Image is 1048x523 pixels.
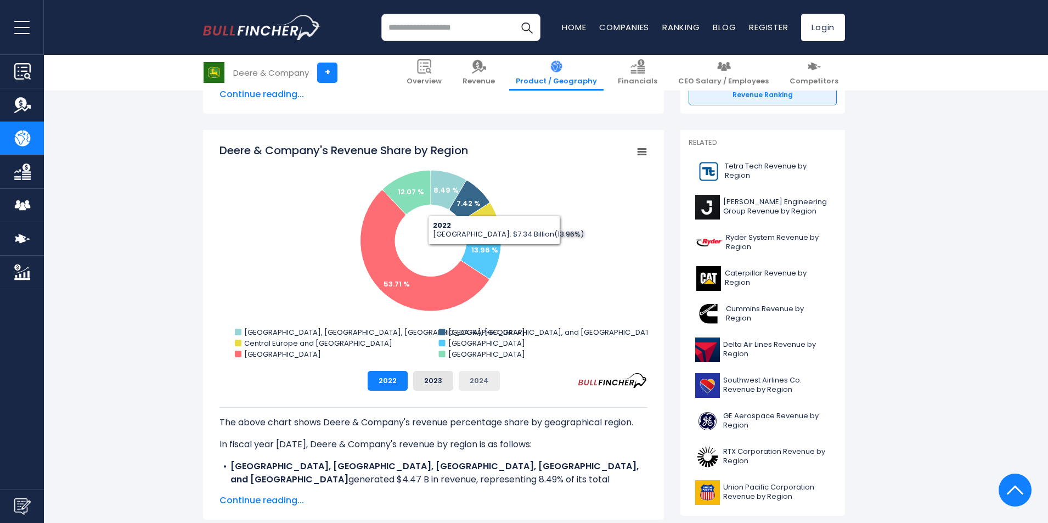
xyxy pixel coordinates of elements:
[317,63,337,83] a: +
[219,88,647,101] span: Continue reading...
[689,156,837,187] a: Tetra Tech Revenue by Region
[230,460,639,486] b: [GEOGRAPHIC_DATA], [GEOGRAPHIC_DATA], [GEOGRAPHIC_DATA], [GEOGRAPHIC_DATA], and [GEOGRAPHIC_DATA]
[678,77,769,86] span: CEO Salary / Employees
[689,263,837,294] a: Caterpillar Revenue by Region
[471,245,498,255] text: 13.96 %
[413,371,453,391] button: 2023
[723,198,830,216] span: [PERSON_NAME] Engineering Group Revenue by Region
[219,416,647,429] p: The above chart shows Deere & Company's revenue percentage share by geographical region.
[384,279,410,289] text: 53.71 %
[204,62,224,83] img: DE logo
[468,215,493,225] text: 4.35 %
[219,143,468,158] tspan: Deere & Company's Revenue Share by Region
[398,187,424,197] text: 12.07 %
[695,159,722,184] img: TTEK logo
[723,412,830,430] span: GE Aerospace Revenue by Region
[783,55,845,91] a: Competitors
[599,21,649,33] a: Companies
[219,494,647,507] span: Continue reading...
[244,349,321,359] text: [GEOGRAPHIC_DATA]
[689,442,837,472] a: RTX Corporation Revenue by Region
[456,55,502,91] a: Revenue
[725,162,830,181] span: Tetra Tech Revenue by Region
[749,21,788,33] a: Register
[689,85,837,105] a: Revenue Ranking
[713,21,736,33] a: Blog
[672,55,775,91] a: CEO Salary / Employees
[219,438,647,451] p: In fiscal year [DATE], Deere & Company's revenue by region is as follows:
[726,233,830,252] span: Ryder System Revenue by Region
[801,14,845,41] a: Login
[203,15,321,40] a: Go to homepage
[695,409,720,434] img: GE logo
[695,373,720,398] img: LUV logo
[695,302,723,327] img: CMI logo
[689,406,837,436] a: GE Aerospace Revenue by Region
[459,371,500,391] button: 2024
[400,55,448,91] a: Overview
[790,77,838,86] span: Competitors
[244,327,657,338] text: [GEOGRAPHIC_DATA], [GEOGRAPHIC_DATA], [GEOGRAPHIC_DATA], [GEOGRAPHIC_DATA], and [GEOGRAPHIC_DATA]
[562,21,586,33] a: Home
[203,15,321,40] img: bullfincher logo
[726,305,830,323] span: Cummins Revenue by Region
[689,192,837,222] a: [PERSON_NAME] Engineering Group Revenue by Region
[689,138,837,148] p: Related
[516,77,597,86] span: Product / Geography
[723,340,830,359] span: Delta Air Lines Revenue by Region
[689,370,837,401] a: Southwest Airlines Co. Revenue by Region
[695,230,723,255] img: R logo
[457,198,481,209] text: 7.42 %
[689,228,837,258] a: Ryder System Revenue by Region
[689,335,837,365] a: Delta Air Lines Revenue by Region
[695,266,722,291] img: CAT logo
[689,299,837,329] a: Cummins Revenue by Region
[407,77,442,86] span: Overview
[689,477,837,508] a: Union Pacific Corporation Revenue by Region
[513,14,540,41] button: Search
[723,447,830,466] span: RTX Corporation Revenue by Region
[448,338,525,348] text: [GEOGRAPHIC_DATA]
[509,55,604,91] a: Product / Geography
[723,376,830,395] span: Southwest Airlines Co. Revenue by Region
[244,338,392,348] text: Central Europe and [GEOGRAPHIC_DATA]
[448,349,525,359] text: [GEOGRAPHIC_DATA]
[618,77,657,86] span: Financials
[725,269,830,288] span: Caterpillar Revenue by Region
[662,21,700,33] a: Ranking
[433,185,459,195] text: 8.49 %
[448,327,525,338] text: [GEOGRAPHIC_DATA]
[695,338,720,362] img: DAL logo
[368,371,408,391] button: 2022
[233,66,309,79] div: Deere & Company
[695,195,720,220] img: J logo
[219,460,647,499] li: generated $4.47 B in revenue, representing 8.49% of its total revenue.
[723,483,830,502] span: Union Pacific Corporation Revenue by Region
[611,55,664,91] a: Financials
[695,445,720,469] img: RTX logo
[695,480,720,505] img: UNP logo
[463,77,495,86] span: Revenue
[219,143,647,362] svg: Deere & Company's Revenue Share by Region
